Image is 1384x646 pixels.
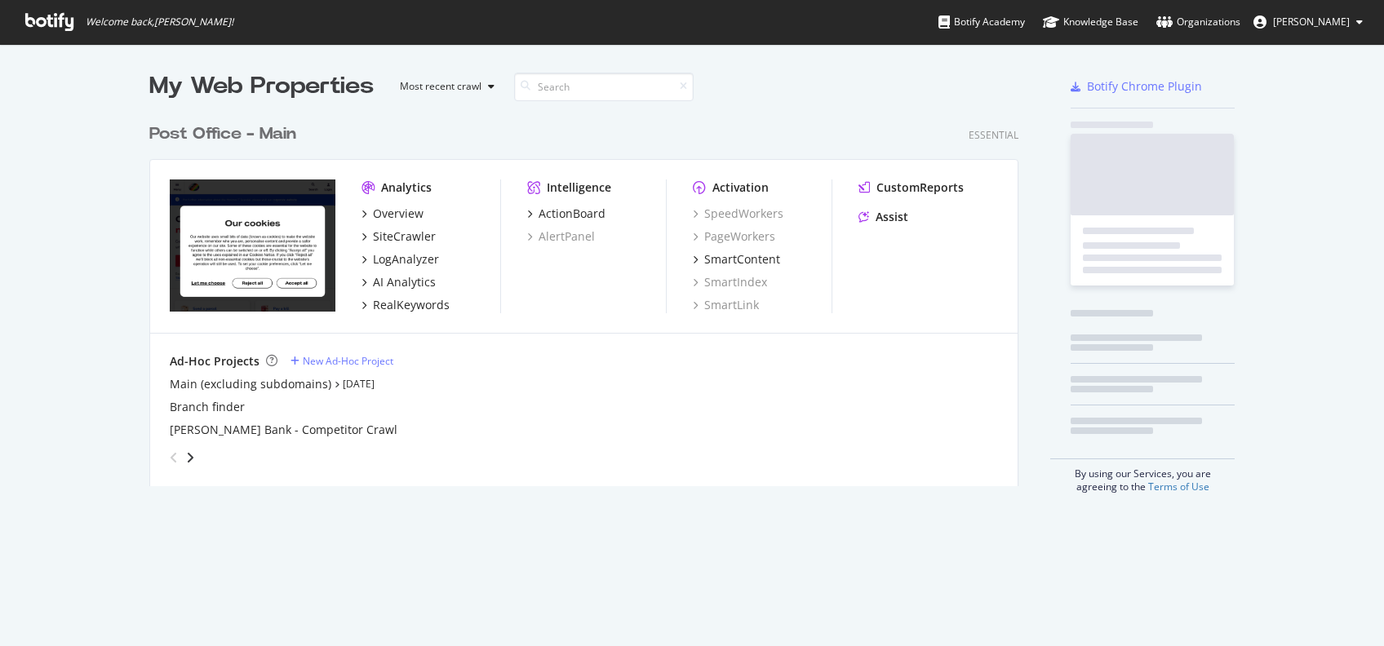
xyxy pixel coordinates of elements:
div: Ad-Hoc Projects [170,353,259,369]
button: Most recent crawl [387,73,501,100]
div: SiteCrawler [373,228,436,245]
div: Essential [969,128,1018,142]
div: angle-right [184,449,196,466]
div: CustomReports [876,179,964,196]
a: AI Analytics [362,274,436,290]
div: Botify Academy [938,14,1025,30]
a: Terms of Use [1148,480,1209,493]
a: Main (excluding subdomains) [170,376,331,392]
div: Knowledge Base [1043,14,1138,30]
a: [PERSON_NAME] Bank - Competitor Crawl [170,422,397,438]
div: Organizations [1156,14,1240,30]
button: [PERSON_NAME] [1240,9,1376,35]
a: PageWorkers [693,228,775,245]
a: SmartLink [693,297,759,313]
div: AI Analytics [373,274,436,290]
div: Assist [876,209,908,225]
a: RealKeywords [362,297,450,313]
a: [DATE] [343,377,375,391]
a: Botify Chrome Plugin [1071,78,1202,95]
a: ActionBoard [527,206,605,222]
div: SmartContent [704,251,780,268]
a: SmartContent [693,251,780,268]
a: Overview [362,206,424,222]
div: ActionBoard [539,206,605,222]
div: Post Office - Main [149,122,296,146]
img: *postoffice.co.uk [170,179,335,312]
input: Search [514,73,694,101]
div: Intelligence [547,179,611,196]
div: New Ad-Hoc Project [303,354,393,368]
div: angle-left [163,445,184,471]
a: New Ad-Hoc Project [291,354,393,368]
div: Most recent crawl [400,82,481,91]
a: Post Office - Main [149,122,303,146]
a: Assist [858,209,908,225]
div: Overview [373,206,424,222]
div: LogAnalyzer [373,251,439,268]
div: My Web Properties [149,70,374,103]
div: By using our Services, you are agreeing to the [1050,458,1235,493]
a: SmartIndex [693,274,767,290]
div: Activation [712,179,769,196]
span: Camilo Ramirez [1273,15,1350,29]
a: SiteCrawler [362,228,436,245]
span: Welcome back, [PERSON_NAME] ! [86,15,233,29]
div: Botify Chrome Plugin [1087,78,1202,95]
div: Analytics [381,179,432,196]
a: SpeedWorkers [693,206,783,222]
a: CustomReports [858,179,964,196]
div: RealKeywords [373,297,450,313]
div: grid [149,103,1031,486]
a: Branch finder [170,399,245,415]
a: AlertPanel [527,228,595,245]
a: LogAnalyzer [362,251,439,268]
